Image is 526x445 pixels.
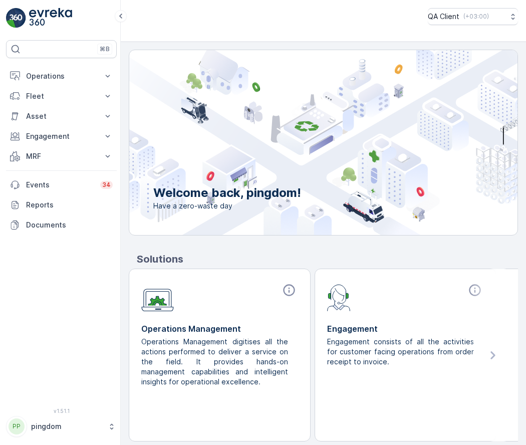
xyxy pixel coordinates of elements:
p: pingdom [31,421,103,431]
p: ( +03:00 ) [463,13,489,21]
p: Fleet [26,91,97,101]
button: Asset [6,106,117,126]
button: PPpingdom [6,416,117,437]
a: Events34 [6,175,117,195]
div: PP [9,418,25,434]
p: Operations Management digitises all the actions performed to deliver a service on the field. It p... [141,337,290,387]
p: Asset [26,111,97,121]
p: Reports [26,200,113,210]
a: Documents [6,215,117,235]
button: Operations [6,66,117,86]
img: logo [6,8,26,28]
p: Welcome back, pingdom! [153,185,301,201]
button: Engagement [6,126,117,146]
button: Fleet [6,86,117,106]
p: Operations Management [141,323,298,335]
img: logo_light-DOdMpM7g.png [29,8,72,28]
span: v 1.51.1 [6,408,117,414]
button: MRF [6,146,117,166]
span: Have a zero-waste day [153,201,301,211]
p: QA Client [428,12,459,22]
p: Documents [26,220,113,230]
img: module-icon [327,283,351,311]
p: Engagement [327,323,484,335]
p: Solutions [137,252,518,267]
img: module-icon [141,283,174,312]
p: Engagement consists of all the activities for customer facing operations from order receipt to in... [327,337,476,367]
button: QA Client(+03:00) [428,8,518,25]
p: 34 [102,181,111,189]
a: Reports [6,195,117,215]
img: city illustration [84,50,517,235]
p: ⌘B [100,45,110,53]
p: Engagement [26,131,97,141]
p: Events [26,180,94,190]
p: MRF [26,151,97,161]
p: Operations [26,71,97,81]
